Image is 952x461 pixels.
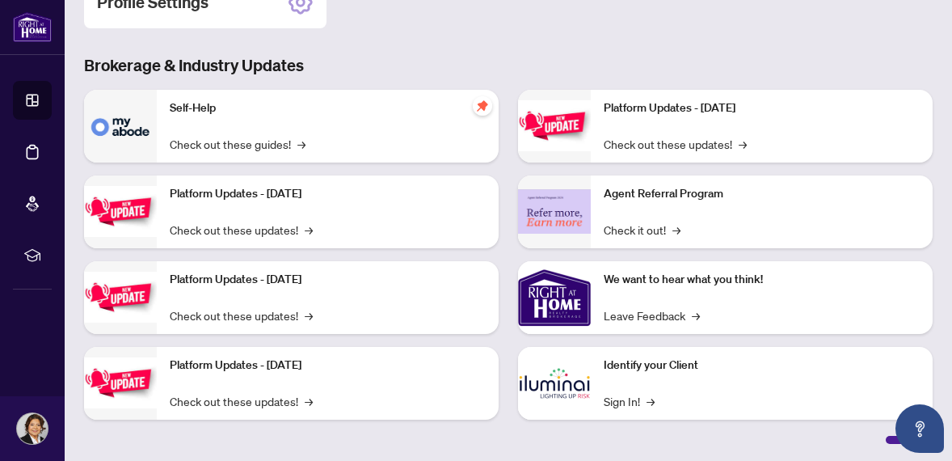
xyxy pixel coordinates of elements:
[672,221,680,239] span: →
[170,221,313,239] a: Check out these updates!→
[604,357,920,374] p: Identify your Client
[692,307,700,324] span: →
[84,357,157,408] img: Platform Updates - July 8, 2025
[84,90,157,163] img: Self-Help
[170,271,486,289] p: Platform Updates - [DATE]
[647,392,655,410] span: →
[170,185,486,203] p: Platform Updates - [DATE]
[604,307,700,324] a: Leave Feedback→
[170,392,313,410] a: Check out these updates!→
[604,392,655,410] a: Sign In!→
[518,100,591,151] img: Platform Updates - June 23, 2025
[604,99,920,117] p: Platform Updates - [DATE]
[895,404,944,453] button: Open asap
[84,54,933,77] h3: Brokerage & Industry Updates
[739,135,747,153] span: →
[170,357,486,374] p: Platform Updates - [DATE]
[170,135,305,153] a: Check out these guides!→
[84,272,157,323] img: Platform Updates - July 21, 2025
[518,347,591,420] img: Identify your Client
[604,271,920,289] p: We want to hear what you think!
[518,189,591,234] img: Agent Referral Program
[170,307,313,324] a: Check out these updates!→
[170,99,486,117] p: Self-Help
[84,186,157,237] img: Platform Updates - September 16, 2025
[604,221,680,239] a: Check it out!→
[305,221,313,239] span: →
[604,185,920,203] p: Agent Referral Program
[305,307,313,324] span: →
[13,12,52,42] img: logo
[17,413,48,444] img: Profile Icon
[305,392,313,410] span: →
[297,135,305,153] span: →
[518,261,591,334] img: We want to hear what you think!
[473,96,492,116] span: pushpin
[604,135,747,153] a: Check out these updates!→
